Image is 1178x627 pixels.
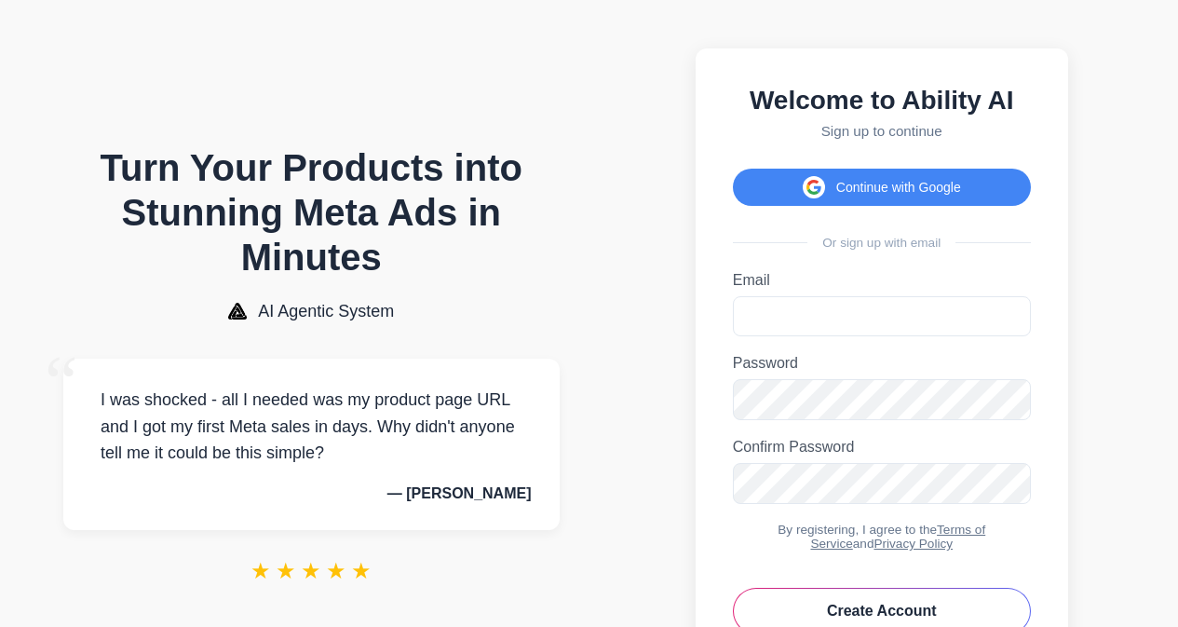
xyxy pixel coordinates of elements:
p: — [PERSON_NAME] [91,485,532,502]
span: ★ [250,558,271,584]
label: Password [733,355,1031,372]
span: ★ [301,558,321,584]
h2: Welcome to Ability AI [733,86,1031,116]
div: Or sign up with email [733,236,1031,250]
div: By registering, I agree to the and [733,523,1031,551]
h1: Turn Your Products into Stunning Meta Ads in Minutes [63,145,560,279]
span: ★ [326,558,346,584]
label: Confirm Password [733,439,1031,456]
a: Privacy Policy [873,537,953,551]
p: Sign up to continue [733,123,1031,139]
a: Terms of Service [810,523,985,551]
img: AI Agentic System Logo [228,303,247,320]
span: AI Agentic System [258,302,394,321]
span: ★ [351,558,372,584]
span: ★ [276,558,296,584]
span: “ [45,340,78,425]
button: Continue with Google [733,169,1031,206]
label: Email [733,272,1031,289]
p: I was shocked - all I needed was my product page URL and I got my first Meta sales in days. Why d... [91,387,532,467]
